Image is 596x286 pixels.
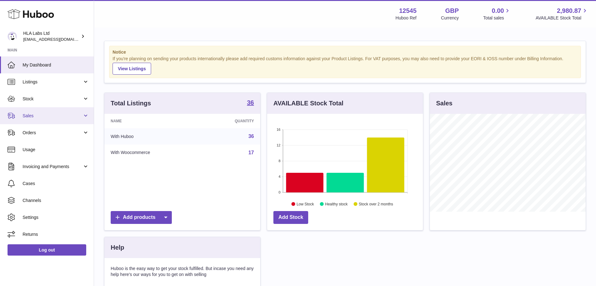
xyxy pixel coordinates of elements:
[23,164,82,170] span: Invoicing and Payments
[325,202,348,206] text: Healthy stock
[23,231,89,237] span: Returns
[23,96,82,102] span: Stock
[23,113,82,119] span: Sales
[23,30,80,42] div: HLA Labs Ltd
[297,202,314,206] text: Low Stock
[396,15,417,21] div: Huboo Ref
[277,128,280,131] text: 16
[248,134,254,139] a: 36
[441,15,459,21] div: Currency
[23,62,89,68] span: My Dashboard
[278,175,280,178] text: 4
[445,7,459,15] strong: GBP
[111,243,124,252] h3: Help
[104,114,201,128] th: Name
[359,202,393,206] text: Stock over 2 months
[278,190,280,194] text: 0
[247,99,254,106] strong: 36
[111,211,172,224] a: Add products
[248,150,254,155] a: 17
[436,99,452,108] h3: Sales
[23,181,89,187] span: Cases
[23,79,82,85] span: Listings
[113,56,578,75] div: If you're planning on sending your products internationally please add required customs informati...
[535,7,588,21] a: 2,980.87 AVAILABLE Stock Total
[201,114,260,128] th: Quantity
[278,159,280,163] text: 8
[557,7,581,15] span: 2,980.87
[113,63,151,75] a: View Listings
[399,7,417,15] strong: 12545
[104,145,201,161] td: With Woocommerce
[535,15,588,21] span: AVAILABLE Stock Total
[8,32,17,41] img: clinton@newgendirect.com
[23,198,89,204] span: Channels
[273,99,343,108] h3: AVAILABLE Stock Total
[277,143,280,147] text: 12
[111,99,151,108] h3: Total Listings
[23,147,89,153] span: Usage
[23,214,89,220] span: Settings
[483,7,511,21] a: 0.00 Total sales
[111,266,254,278] p: Huboo is the easy way to get your stock fulfilled. But incase you need any help here's our ways f...
[113,49,578,55] strong: Notice
[104,128,201,145] td: With Huboo
[23,130,82,136] span: Orders
[273,211,308,224] a: Add Stock
[23,37,92,42] span: [EMAIL_ADDRESS][DOMAIN_NAME]
[8,244,86,256] a: Log out
[247,99,254,107] a: 36
[483,15,511,21] span: Total sales
[492,7,504,15] span: 0.00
